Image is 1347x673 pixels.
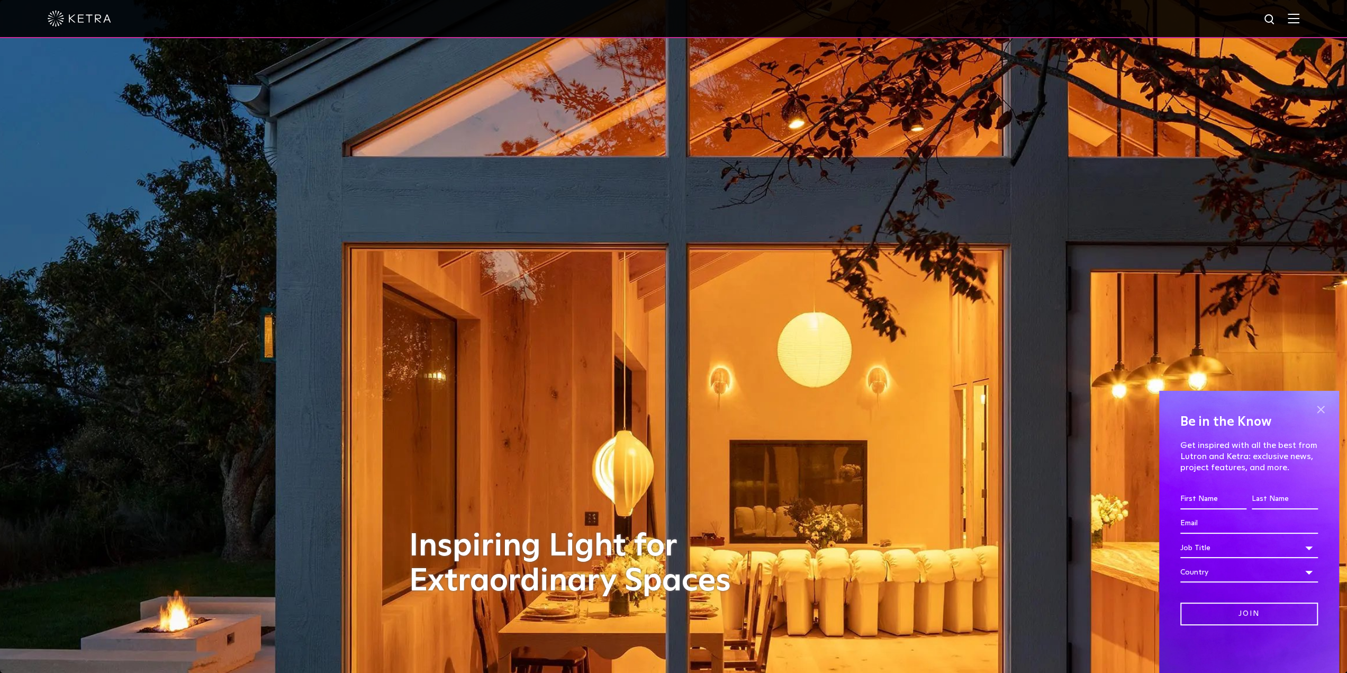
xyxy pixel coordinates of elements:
img: Hamburger%20Nav.svg [1288,13,1299,23]
img: search icon [1263,13,1277,26]
input: Join [1180,603,1318,625]
img: ketra-logo-2019-white [48,11,111,26]
input: First Name [1180,489,1246,509]
input: Last Name [1252,489,1318,509]
h1: Inspiring Light for Extraordinary Spaces [409,529,753,599]
div: Country [1180,562,1318,582]
p: Get inspired with all the best from Lutron and Ketra: exclusive news, project features, and more. [1180,440,1318,473]
h4: Be in the Know [1180,412,1318,432]
input: Email [1180,514,1318,534]
div: Job Title [1180,538,1318,558]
